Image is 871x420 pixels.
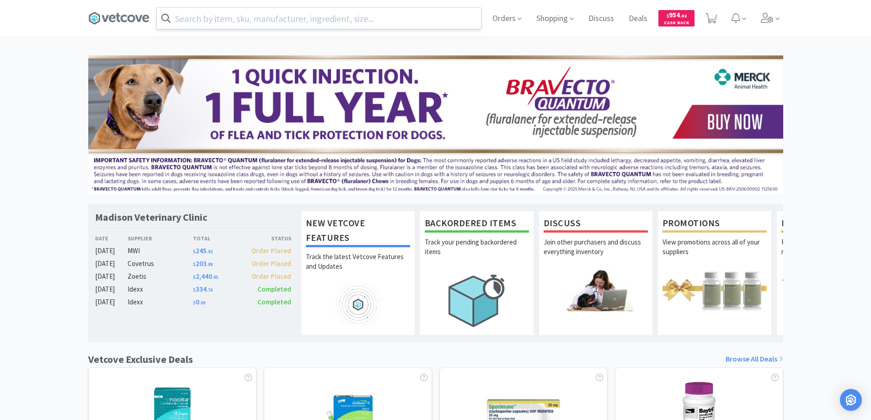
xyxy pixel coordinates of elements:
a: PromotionsView promotions across all of your suppliers [657,211,772,335]
span: 954 [667,11,687,19]
div: Open Intercom Messenger [840,389,862,411]
img: hero_discuss.png [544,269,648,311]
a: [DATE]Idexx$334.76Completed [95,284,292,295]
div: [DATE] [95,297,128,308]
span: 245 [193,246,213,255]
div: Total [193,234,242,243]
p: View promotions across all of your suppliers [663,237,767,269]
span: Completed [257,285,291,293]
img: hero_backorders.png [425,269,529,332]
div: Idexx [128,284,193,295]
span: Order Placed [251,246,291,255]
span: Completed [257,298,291,306]
input: Search by item, sku, manufacturer, ingredient, size... [157,8,481,29]
span: . 89 [207,261,213,267]
div: Date [95,234,128,243]
div: Zoetis [128,271,193,282]
span: Order Placed [251,272,291,281]
h1: New Vetcove Features [306,216,410,247]
span: . 00 [199,300,205,306]
p: Track the latest Vetcove Features and Updates [306,252,410,284]
span: 2,440 [193,272,218,281]
span: $ [193,261,196,267]
div: MWI [128,245,193,256]
span: . 02 [680,13,687,19]
a: Browse All Deals [726,353,783,365]
img: 3ffb5edee65b4d9ab6d7b0afa510b01f.jpg [88,55,783,194]
span: . 05 [212,274,218,280]
p: Join other purchasers and discuss everything inventory [544,237,648,269]
a: New Vetcove FeaturesTrack the latest Vetcove Features and Updates [301,211,415,335]
img: hero_promotions.png [663,269,767,311]
div: [DATE] [95,271,128,282]
a: [DATE]Idexx$0.00Completed [95,297,292,308]
h1: Discuss [544,216,648,233]
h1: Backordered Items [425,216,529,233]
span: $ [193,249,196,255]
span: Cash Back [664,21,689,27]
img: hero_feature_roadmap.png [306,284,410,325]
div: Status [242,234,292,243]
h1: Vetcove Exclusive Deals [88,351,193,367]
div: Supplier [128,234,193,243]
a: DiscussJoin other purchasers and discuss everything inventory [539,211,653,335]
div: [DATE] [95,284,128,295]
span: . 76 [207,287,213,293]
h1: Promotions [663,216,767,233]
span: . 92 [207,249,213,255]
a: [DATE]MWI$245.92Order Placed [95,245,292,256]
h1: Madison Veterinary Clinic [95,211,207,224]
a: Deals [625,15,651,23]
span: $ [667,13,669,19]
a: Backordered ItemsTrack your pending backordered items [420,211,534,335]
a: [DATE]Zoetis$2,440.05Order Placed [95,271,292,282]
div: Covetrus [128,258,193,269]
p: Track your pending backordered items [425,237,529,269]
span: 203 [193,259,213,268]
span: Order Placed [251,259,291,268]
div: [DATE] [95,258,128,269]
span: $ [193,274,196,280]
div: [DATE] [95,245,128,256]
a: $954.02Cash Back [658,6,695,31]
span: $ [193,287,196,293]
a: [DATE]Covetrus$203.89Order Placed [95,258,292,269]
span: 0 [193,298,205,306]
a: Discuss [585,15,618,23]
span: $ [193,300,196,306]
div: Idexx [128,297,193,308]
span: 334 [193,285,213,293]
